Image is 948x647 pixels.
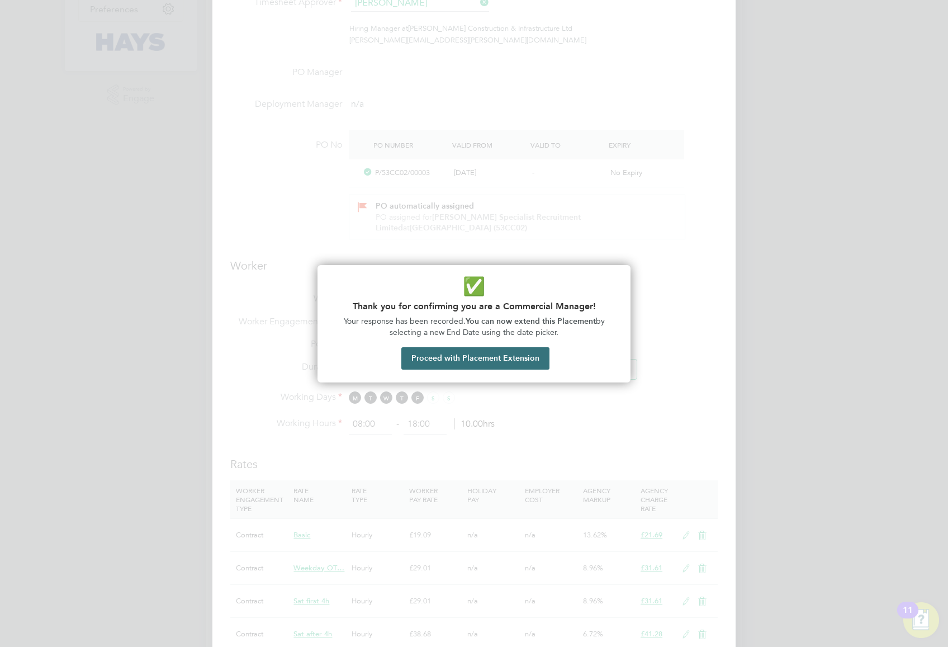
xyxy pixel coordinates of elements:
span: Your response has been recorded. [344,317,466,326]
h2: Thank you for confirming you are a Commercial Manager! [331,301,617,311]
button: Proceed with Placement Extension [401,347,549,370]
div: Commercial Manager Confirmation [317,265,631,382]
strong: You can now extend this Placement [466,317,596,326]
p: ✅ [331,274,617,299]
